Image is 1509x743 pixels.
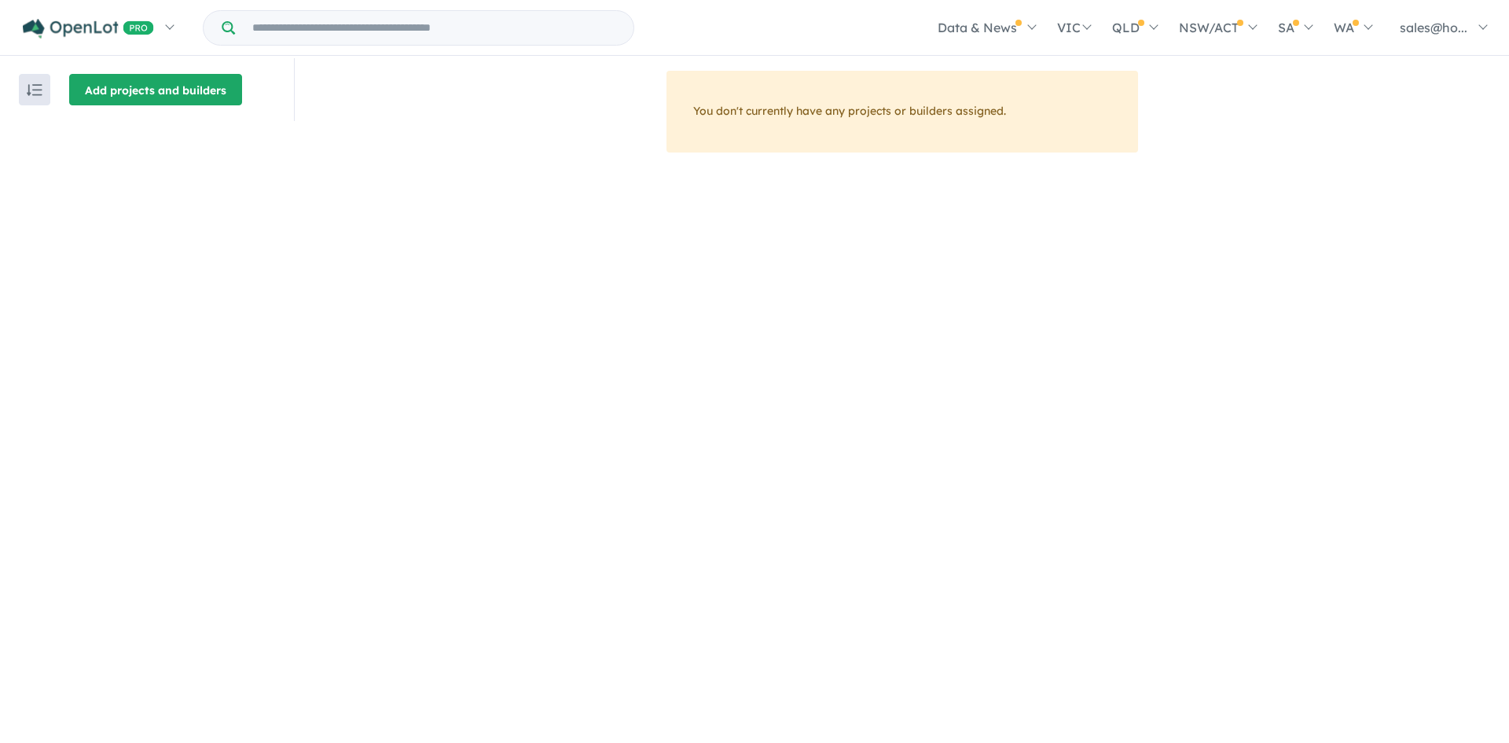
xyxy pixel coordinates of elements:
span: sales@ho... [1400,20,1467,35]
div: You don't currently have any projects or builders assigned. [666,71,1138,153]
input: Try estate name, suburb, builder or developer [238,11,630,45]
img: Openlot PRO Logo White [23,19,154,39]
button: Add projects and builders [69,74,242,105]
img: sort.svg [27,84,42,96]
